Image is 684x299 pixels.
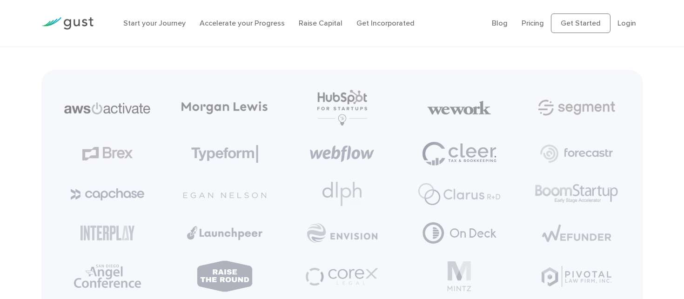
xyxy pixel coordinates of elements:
[64,102,150,114] img: Aws
[196,260,254,293] img: Raise The Round
[41,17,94,30] img: Gust Logo
[200,19,285,27] a: Accelerate your Progress
[492,19,508,27] a: Blog
[123,19,186,27] a: Start your Journey
[305,264,379,289] img: Corex
[317,90,367,126] img: Hubspot
[299,19,342,27] a: Raise Capital
[356,19,415,27] a: Get Incorporated
[427,100,491,116] img: We Work
[191,145,258,163] img: Typeform
[447,261,471,291] img: Mintz
[522,19,544,27] a: Pricing
[542,266,611,287] img: Pivotal
[422,222,496,244] img: Group 1226
[418,183,500,205] img: Clarus
[307,223,377,243] img: Envision
[70,188,145,200] img: Capchase
[181,101,268,114] img: Morgan Lewis
[310,146,374,162] img: Webflow
[551,13,610,33] a: Get Started
[183,193,266,198] img: Egan Nelson
[422,141,496,166] img: Cleer Tax Bookeeping Logo
[540,145,613,163] img: Forecast
[74,265,141,288] img: Angel Conference
[539,222,614,244] img: Wefunder
[322,182,362,206] img: Dlph
[82,147,133,160] img: Brex
[187,226,263,240] img: Launchpeer
[537,92,616,124] img: Segment
[532,182,621,206] img: Boomstartup
[617,19,636,27] a: Login
[80,226,134,240] img: Interplay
